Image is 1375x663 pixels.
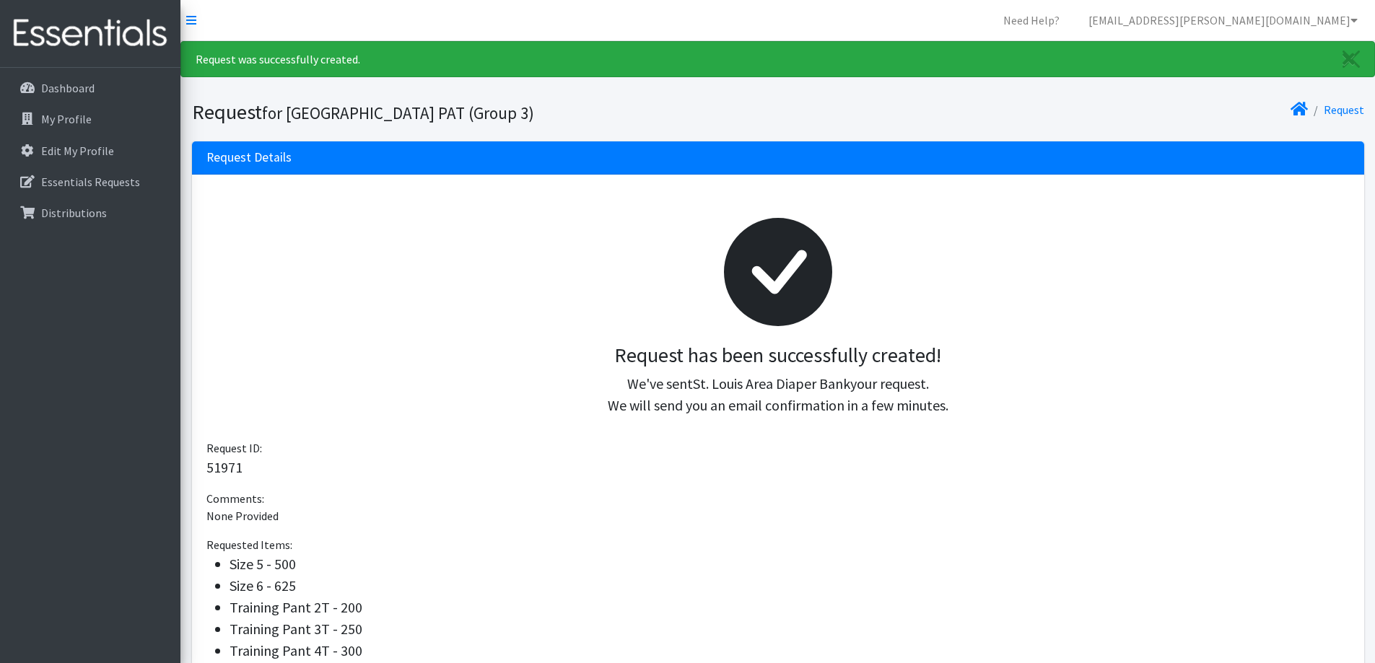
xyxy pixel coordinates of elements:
[206,457,1350,478] p: 51971
[41,112,92,126] p: My Profile
[206,491,264,506] span: Comments:
[6,167,175,196] a: Essentials Requests
[262,102,534,123] small: for [GEOGRAPHIC_DATA] PAT (Group 3)
[6,198,175,227] a: Distributions
[230,618,1350,640] li: Training Pant 3T - 250
[218,373,1338,416] p: We've sent your request. We will send you an email confirmation in a few minutes.
[1328,42,1374,76] a: Close
[41,175,140,189] p: Essentials Requests
[41,81,95,95] p: Dashboard
[992,6,1071,35] a: Need Help?
[206,150,292,165] h3: Request Details
[693,374,850,392] span: St. Louis Area Diaper Bank
[230,640,1350,662] li: Training Pant 4T - 300
[6,74,175,102] a: Dashboard
[230,597,1350,618] li: Training Pant 2T - 200
[206,441,262,455] span: Request ID:
[192,100,773,125] h1: Request
[218,343,1338,368] h3: Request has been successfully created!
[1324,102,1364,117] a: Request
[41,206,107,220] p: Distributions
[180,41,1375,77] div: Request was successfully created.
[6,9,175,58] img: HumanEssentials
[230,553,1350,575] li: Size 5 - 500
[41,144,114,158] p: Edit My Profile
[230,575,1350,597] li: Size 6 - 625
[6,136,175,165] a: Edit My Profile
[6,105,175,133] a: My Profile
[206,537,292,552] span: Requested Items:
[1077,6,1369,35] a: [EMAIL_ADDRESS][PERSON_NAME][DOMAIN_NAME]
[206,509,279,523] span: None Provided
